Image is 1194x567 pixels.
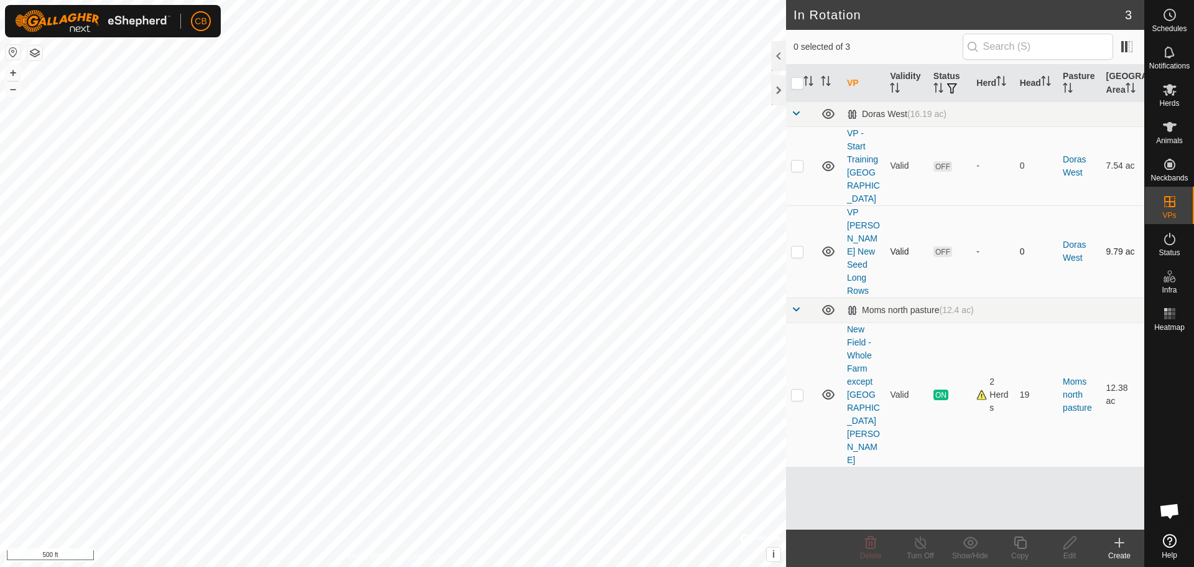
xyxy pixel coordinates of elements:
[6,45,21,60] button: Reset Map
[803,78,813,88] p-sorticon: Activate to sort
[1063,85,1073,95] p-sorticon: Activate to sort
[1159,100,1179,107] span: Herds
[963,34,1113,60] input: Search (S)
[933,390,948,400] span: ON
[1101,126,1144,205] td: 7.54 ac
[1101,205,1144,298] td: 9.79 ac
[1094,550,1144,561] div: Create
[1149,62,1190,70] span: Notifications
[767,548,780,561] button: i
[971,65,1014,102] th: Herd
[890,85,900,95] p-sorticon: Activate to sort
[1156,137,1183,144] span: Animals
[1058,65,1101,102] th: Pasture
[976,375,1009,415] div: 2 Herds
[1041,78,1051,88] p-sorticon: Activate to sort
[772,549,775,560] span: i
[907,109,946,119] span: (16.19 ac)
[6,65,21,80] button: +
[1063,377,1092,413] a: Moms north pasture
[195,15,206,28] span: CB
[1015,322,1058,467] td: 19
[940,305,974,315] span: (12.4 ac)
[1159,249,1180,256] span: Status
[1101,322,1144,467] td: 12.38 ac
[1125,6,1132,24] span: 3
[1063,154,1086,177] a: Doras West
[27,45,42,60] button: Map Layers
[1015,126,1058,205] td: 0
[847,324,880,465] a: New Field - Whole Farm except [GEOGRAPHIC_DATA][PERSON_NAME]
[15,10,170,32] img: Gallagher Logo
[860,551,882,560] span: Delete
[6,82,21,96] button: –
[928,65,971,102] th: Status
[1162,286,1177,294] span: Infra
[895,550,945,561] div: Turn Off
[996,78,1006,88] p-sorticon: Activate to sort
[885,126,928,205] td: Valid
[847,207,880,296] a: VP [PERSON_NAME] New Seed Long Rows
[1162,551,1177,559] span: Help
[995,550,1045,561] div: Copy
[842,65,885,102] th: VP
[933,85,943,95] p-sorticon: Activate to sort
[1162,212,1176,219] span: VPs
[1150,174,1188,182] span: Neckbands
[1154,324,1185,331] span: Heatmap
[1152,25,1187,32] span: Schedules
[885,65,928,102] th: Validity
[1101,65,1144,102] th: [GEOGRAPHIC_DATA] Area
[344,551,391,562] a: Privacy Policy
[1063,240,1086,263] a: Doras West
[933,161,952,172] span: OFF
[794,7,1125,22] h2: In Rotation
[405,551,442,562] a: Contact Us
[933,246,952,257] span: OFF
[976,159,1009,172] div: -
[1145,529,1194,564] a: Help
[821,78,831,88] p-sorticon: Activate to sort
[1015,205,1058,298] td: 0
[794,40,963,54] span: 0 selected of 3
[847,109,946,119] div: Doras West
[1126,85,1136,95] p-sorticon: Activate to sort
[847,305,974,316] div: Moms north pasture
[976,245,1009,258] div: -
[945,550,995,561] div: Show/Hide
[885,205,928,298] td: Valid
[1015,65,1058,102] th: Head
[1045,550,1094,561] div: Edit
[847,128,880,204] a: VP - Start Training [GEOGRAPHIC_DATA]
[885,322,928,467] td: Valid
[1151,492,1188,530] div: Open chat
